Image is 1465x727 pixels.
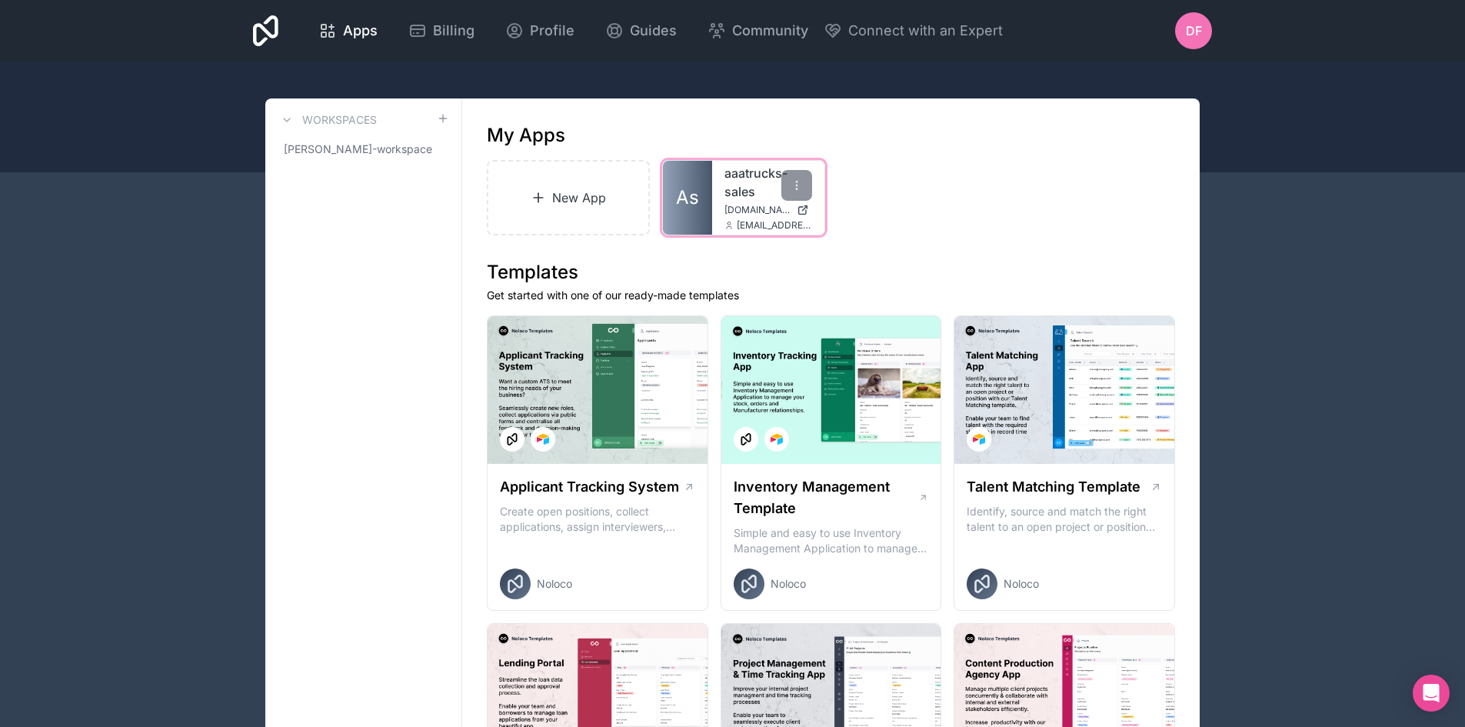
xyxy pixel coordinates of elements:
span: Community [732,20,808,42]
span: Noloco [537,576,572,592]
h1: My Apps [487,123,565,148]
a: New App [487,160,650,235]
img: Airtable Logo [537,433,549,445]
span: Guides [630,20,677,42]
h1: Templates [487,260,1175,285]
a: Billing [396,14,487,48]
a: Workspaces [278,111,377,129]
span: [DOMAIN_NAME] [724,204,791,216]
span: DF [1186,22,1202,40]
h3: Workspaces [302,112,377,128]
h1: Talent Matching Template [967,476,1140,498]
p: Identify, source and match the right talent to an open project or position with our Talent Matchi... [967,504,1162,535]
span: Noloco [1004,576,1039,592]
h1: Applicant Tracking System [500,476,679,498]
img: Airtable Logo [771,433,783,445]
button: Connect with an Expert [824,20,1003,42]
span: Noloco [771,576,806,592]
span: As [676,185,699,210]
a: As [663,161,712,235]
h1: Inventory Management Template [734,476,918,519]
span: Apps [343,20,378,42]
div: Open Intercom Messenger [1413,675,1450,712]
span: Billing [433,20,474,42]
span: Profile [530,20,574,42]
span: [PERSON_NAME]-workspace [284,142,432,157]
a: Community [695,14,821,48]
a: Apps [306,14,390,48]
a: Guides [593,14,689,48]
span: Connect with an Expert [848,20,1003,42]
a: [PERSON_NAME]-workspace [278,135,449,163]
img: Airtable Logo [973,433,985,445]
a: Profile [493,14,587,48]
p: Create open positions, collect applications, assign interviewers, centralise candidate feedback a... [500,504,695,535]
span: [EMAIL_ADDRESS][DOMAIN_NAME] [737,219,812,232]
a: aaatrucks-sales [724,164,812,201]
a: [DOMAIN_NAME] [724,204,812,216]
p: Get started with one of our ready-made templates [487,288,1175,303]
p: Simple and easy to use Inventory Management Application to manage your stock, orders and Manufact... [734,525,929,556]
